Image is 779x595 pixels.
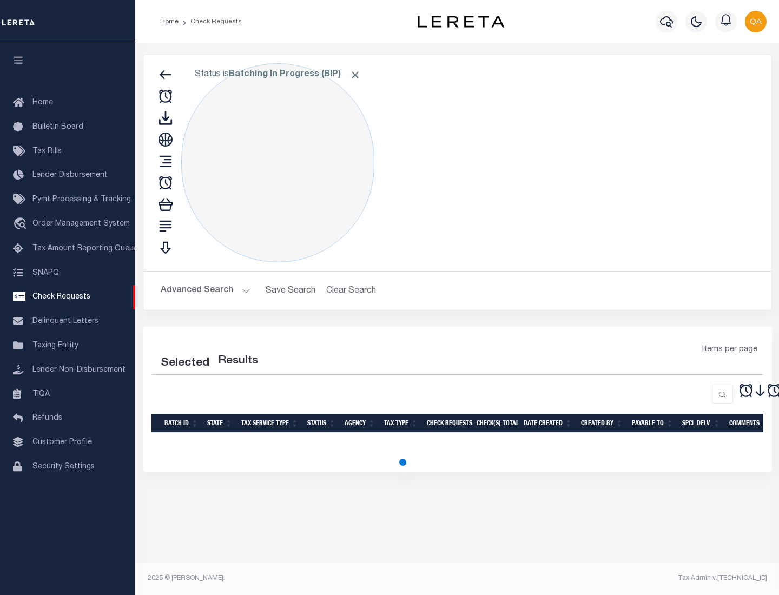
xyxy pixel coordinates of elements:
[32,123,83,131] span: Bulletin Board
[237,414,303,433] th: Tax Service Type
[32,171,108,179] span: Lender Disbursement
[13,217,30,232] i: travel_explore
[745,11,767,32] img: svg+xml;base64,PHN2ZyB4bWxucz0iaHR0cDovL3d3dy53My5vcmcvMjAwMC9zdmciIHBvaW50ZXItZXZlbnRzPSJub25lIi...
[32,366,126,374] span: Lender Non-Disbursement
[161,355,209,372] div: Selected
[32,220,130,228] span: Order Management System
[160,18,179,25] a: Home
[160,414,203,433] th: Batch Id
[32,99,53,107] span: Home
[678,414,725,433] th: Spcl Delv.
[32,390,50,398] span: TIQA
[32,148,62,155] span: Tax Bills
[472,414,519,433] th: Check(s) Total
[32,318,98,325] span: Delinquent Letters
[725,414,774,433] th: Comments
[519,414,577,433] th: Date Created
[32,196,131,203] span: Pymt Processing & Tracking
[32,293,90,301] span: Check Requests
[32,269,59,276] span: SNAPQ
[303,414,340,433] th: Status
[340,414,380,433] th: Agency
[259,280,322,301] button: Save Search
[577,414,628,433] th: Created By
[422,414,472,433] th: Check Requests
[218,353,258,370] label: Results
[32,342,78,349] span: Taxing Entity
[32,439,92,446] span: Customer Profile
[702,344,757,356] span: Items per page
[380,414,422,433] th: Tax Type
[322,280,381,301] button: Clear Search
[32,245,138,253] span: Tax Amount Reporting Queue
[32,414,62,422] span: Refunds
[628,414,678,433] th: Payable To
[418,16,504,28] img: logo-dark.svg
[140,573,458,583] div: 2025 © [PERSON_NAME].
[349,69,361,81] span: Click to Remove
[32,463,95,471] span: Security Settings
[229,70,361,79] b: Batching In Progress (BIP)
[181,63,374,262] div: Click to Edit
[161,280,250,301] button: Advanced Search
[179,17,242,27] li: Check Requests
[203,414,237,433] th: State
[465,573,767,583] div: Tax Admin v.[TECHNICAL_ID]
